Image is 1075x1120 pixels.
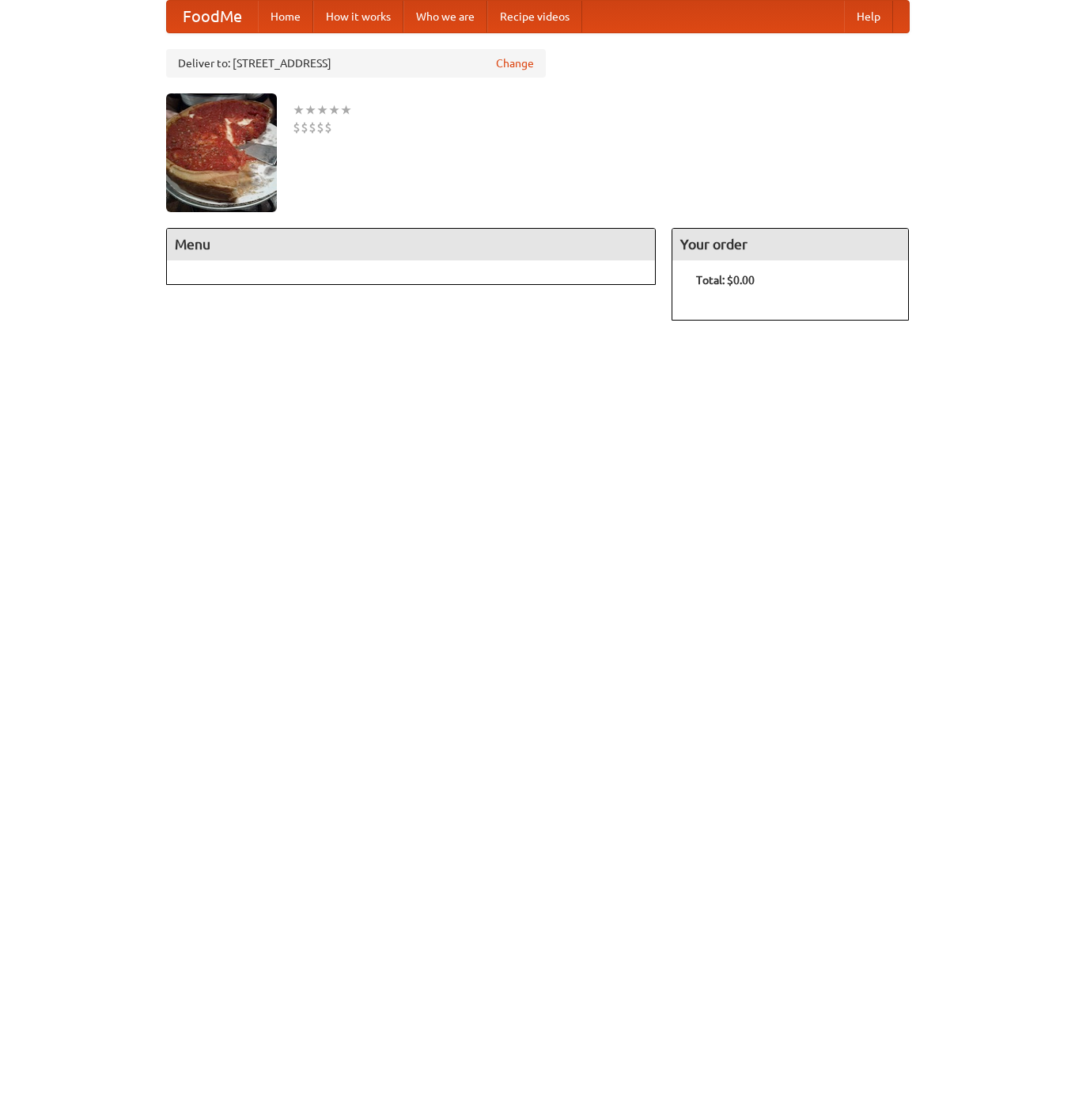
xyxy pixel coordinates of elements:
li: $ [301,119,308,136]
b: Total: $0.00 [696,274,755,287]
a: Change [496,55,534,71]
div: Deliver to: [STREET_ADDRESS] [166,49,546,78]
li: ★ [293,101,305,119]
a: How it works [313,1,403,32]
li: ★ [305,101,316,119]
a: Recipe videos [487,1,582,32]
li: ★ [316,101,328,119]
h4: Menu [167,229,656,260]
li: ★ [328,101,340,119]
li: $ [316,119,324,136]
a: Help [844,1,893,32]
a: Home [258,1,313,32]
li: $ [293,119,301,136]
h4: Your order [672,229,908,260]
li: $ [308,119,316,136]
a: FoodMe [167,1,258,32]
img: angular.jpg [166,93,277,212]
li: ★ [340,101,352,119]
li: $ [324,119,332,136]
a: Who we are [403,1,487,32]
